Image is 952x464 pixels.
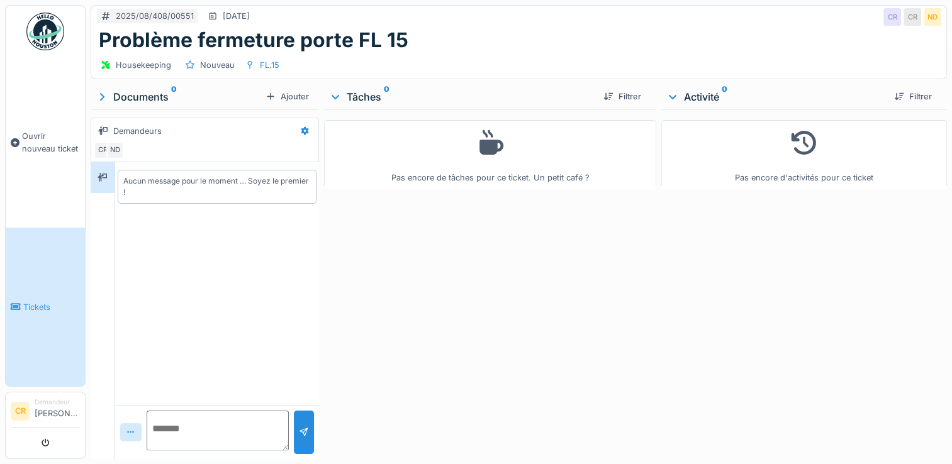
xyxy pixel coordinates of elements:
[11,397,80,428] a: CR Demandeur[PERSON_NAME]
[113,125,162,137] div: Demandeurs
[669,126,939,184] div: Pas encore d'activités pour ce ticket
[260,59,279,71] div: FL.15
[116,59,171,71] div: Housekeeping
[6,228,85,386] a: Tickets
[116,10,194,22] div: 2025/08/408/00551
[598,88,646,105] div: Filtrer
[26,13,64,50] img: Badge_color-CXgf-gQk.svg
[329,89,593,104] div: Tâches
[223,10,250,22] div: [DATE]
[23,301,80,313] span: Tickets
[666,89,884,104] div: Activité
[99,28,408,52] h1: Problème fermeture porte FL 15
[889,88,937,105] div: Filtrer
[123,175,311,198] div: Aucun message pour le moment … Soyez le premier !
[35,397,80,424] li: [PERSON_NAME]
[94,141,111,159] div: CR
[924,8,941,26] div: ND
[883,8,901,26] div: CR
[200,59,235,71] div: Nouveau
[96,89,260,104] div: Documents
[11,402,30,421] li: CR
[6,57,85,228] a: Ouvrir nouveau ticket
[722,89,727,104] sup: 0
[22,130,80,154] span: Ouvrir nouveau ticket
[35,397,80,407] div: Demandeur
[384,89,389,104] sup: 0
[332,126,648,184] div: Pas encore de tâches pour ce ticket. Un petit café ?
[106,141,124,159] div: ND
[904,8,921,26] div: CR
[260,88,314,105] div: Ajouter
[171,89,177,104] sup: 0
